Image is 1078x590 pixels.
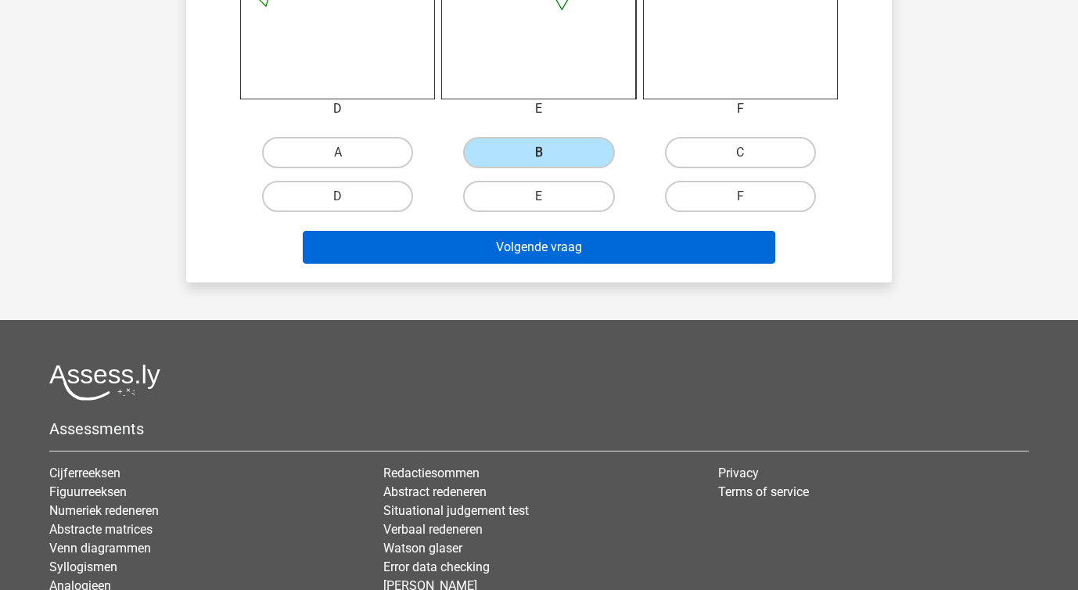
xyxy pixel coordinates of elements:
div: E [429,99,648,118]
a: Abstract redeneren [383,484,487,499]
a: Figuurreeksen [49,484,127,499]
a: Terms of service [718,484,809,499]
label: E [463,181,614,212]
label: C [665,137,816,168]
a: Venn diagrammen [49,541,151,556]
a: Error data checking [383,559,490,574]
button: Volgende vraag [303,231,776,264]
a: Cijferreeksen [49,466,120,480]
label: B [463,137,614,168]
div: D [228,99,447,118]
label: D [262,181,413,212]
img: Assessly logo [49,364,160,401]
a: Numeriek redeneren [49,503,159,518]
a: Situational judgement test [383,503,529,518]
label: F [665,181,816,212]
div: F [631,99,850,118]
a: Watson glaser [383,541,462,556]
a: Privacy [718,466,759,480]
a: Redactiesommen [383,466,480,480]
a: Abstracte matrices [49,522,153,537]
a: Verbaal redeneren [383,522,483,537]
label: A [262,137,413,168]
a: Syllogismen [49,559,117,574]
h5: Assessments [49,419,1029,438]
